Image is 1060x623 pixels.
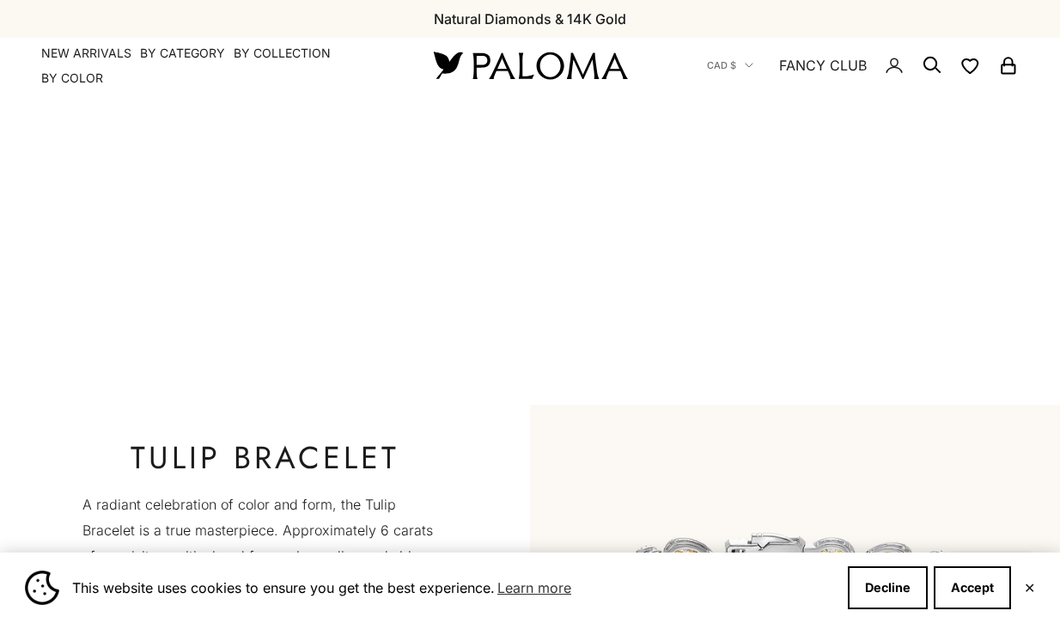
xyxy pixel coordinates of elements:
[25,571,59,605] img: Cookie banner
[41,45,393,87] nav: Primary navigation
[72,575,834,601] span: This website uses cookies to ensure you get the best experience.
[848,566,928,609] button: Decline
[707,38,1019,93] nav: Secondary navigation
[434,8,626,30] p: Natural Diamonds & 14K Gold
[934,566,1011,609] button: Accept
[779,54,867,76] a: FANCY CLUB
[234,45,331,62] summary: By Collection
[707,58,736,73] span: CAD $
[1024,583,1035,593] button: Close
[41,45,131,62] a: NEW ARRIVALS
[82,440,448,474] h2: Tulip Bracelet
[707,58,753,73] button: CAD $
[140,45,225,62] summary: By Category
[41,70,103,87] summary: By Color
[495,575,574,601] a: Learn more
